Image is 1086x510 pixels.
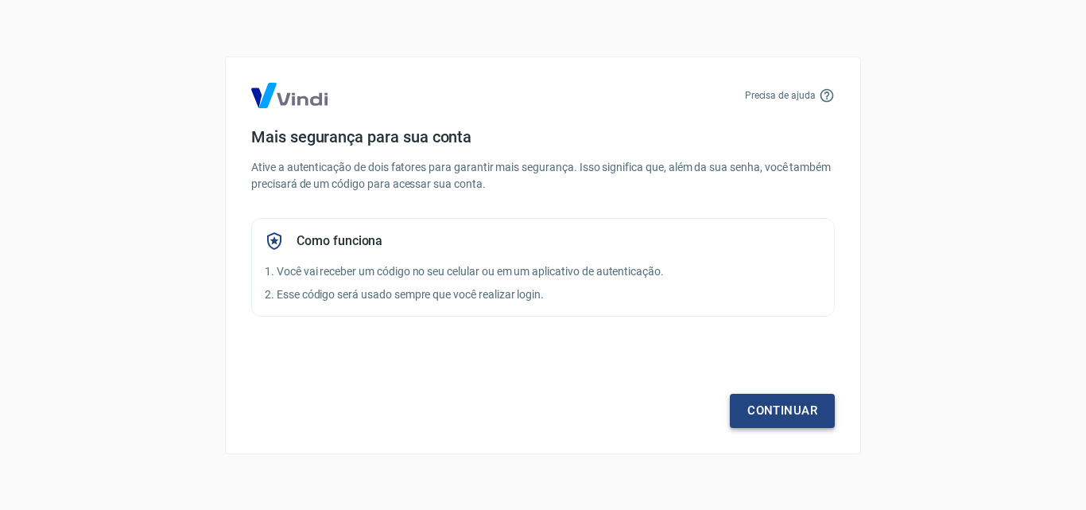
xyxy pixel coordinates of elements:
img: Logo Vind [251,83,328,108]
a: Continuar [730,394,835,427]
p: 1. Você vai receber um código no seu celular ou em um aplicativo de autenticação. [265,263,821,280]
h5: Como funciona [297,233,382,249]
p: Precisa de ajuda [745,88,816,103]
h4: Mais segurança para sua conta [251,127,835,146]
p: Ative a autenticação de dois fatores para garantir mais segurança. Isso significa que, além da su... [251,159,835,193]
p: 2. Esse código será usado sempre que você realizar login. [265,286,821,303]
